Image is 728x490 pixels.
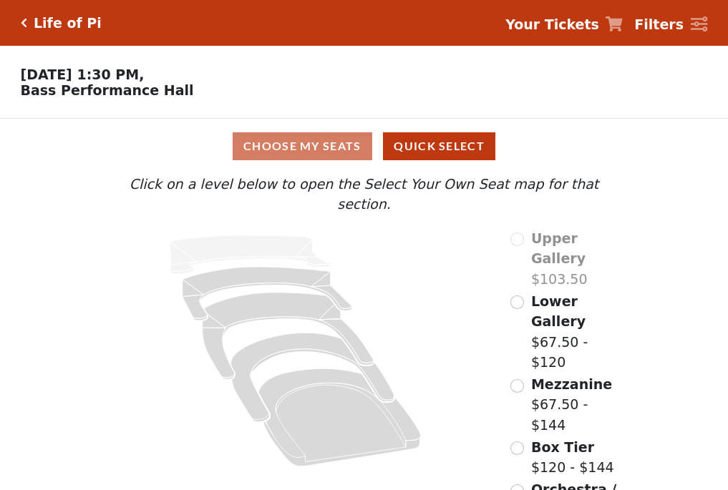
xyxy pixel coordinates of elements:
[531,376,612,392] span: Mezzanine
[34,15,102,31] h5: Life of Pi
[634,16,684,32] strong: Filters
[531,439,594,455] span: Box Tier
[531,293,586,330] span: Lower Gallery
[101,174,626,215] p: Click on a level below to open the Select Your Own Seat map for that section.
[531,230,586,267] span: Upper Gallery
[259,368,422,466] path: Orchestra / Parterre Circle - Seats Available: 19
[383,132,495,160] button: Quick Select
[183,267,352,320] path: Lower Gallery - Seats Available: 107
[170,235,331,274] path: Upper Gallery - Seats Available: 0
[531,291,627,373] label: $67.50 - $120
[505,14,623,35] a: Your Tickets
[634,14,707,35] a: Filters
[505,16,599,32] strong: Your Tickets
[531,228,627,290] label: $103.50
[21,18,27,28] a: Click here to go back to filters
[531,374,627,436] label: $67.50 - $144
[531,437,614,478] label: $120 - $144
